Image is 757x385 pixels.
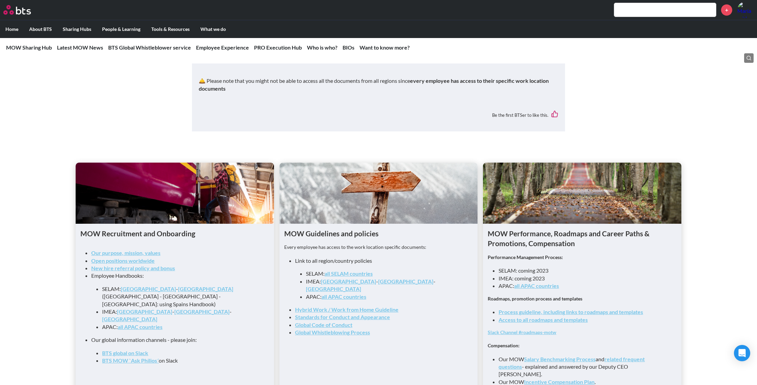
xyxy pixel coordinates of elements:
[97,20,146,38] label: People & Learning
[306,293,462,300] li: APAC:
[306,286,361,292] a: [GEOGRAPHIC_DATA]
[254,44,302,51] a: PRO Execution Hub
[360,44,410,51] a: Want to know more?
[499,309,643,315] a: Process guideline, including links to roadmaps and templates
[499,355,671,378] li: Our MOW and - explained and answered by our Deputy CEO [PERSON_NAME].
[488,254,563,260] strong: Performance Management Process:
[108,44,191,51] a: BTS Global Whistleblower service
[295,314,390,320] a: Standards for Conduct and Appearance
[117,308,172,315] a: [GEOGRAPHIC_DATA]
[196,44,249,51] a: Employee Experience
[91,250,160,256] a: Our purpose, mission, values
[195,20,231,38] label: What we do
[295,257,468,300] li: Link to all region/country policies
[102,323,258,331] li: APAC:
[91,257,155,264] a: Open positions worldwide
[80,228,269,238] h1: MOW Recruitment and Onboarding
[306,278,462,293] li: IMEA: - -
[488,296,582,301] strong: Roadmaps, promotion process and templates
[499,275,671,282] li: IMEA: coming 2023
[199,77,549,91] strong: every employee has access to their specific work location documents
[721,4,732,16] a: +
[6,44,52,51] a: MOW Sharing Hub
[284,244,473,251] p: Every employee has access to the work location specific documents:
[91,265,175,271] a: New hire referral policy and bonus
[118,324,162,330] a: all APAC countries
[178,286,233,292] a: [GEOGRAPHIC_DATA]
[24,20,57,38] label: About BTS
[102,308,258,323] li: IMEA: - -
[499,316,588,323] a: Access to all roadmaps and templates
[499,267,671,274] li: SELAM: coming 2023
[343,44,354,51] a: BIOs
[102,285,258,308] li: SELAM: - ([GEOGRAPHIC_DATA] - [GEOGRAPHIC_DATA] - [GEOGRAPHIC_DATA]: using Spains Handbook)
[737,2,754,18] a: Profile
[174,308,230,315] a: [GEOGRAPHIC_DATA]
[199,106,558,124] div: Be the first BTSer to like this.
[488,329,556,335] a: Slack Channel #roadmaps-motw
[378,278,433,285] a: [GEOGRAPHIC_DATA]
[306,270,462,277] li: SELAM:
[295,306,399,313] a: Hybrid Work / Work from Home Guideline
[3,5,43,15] a: Go home
[737,2,754,18] img: María Tablado
[102,357,258,364] li: on Slack
[284,228,473,238] h1: MOW Guidelines and policies
[325,270,373,277] a: all SELAM countries
[57,20,97,38] label: Sharing Hubs
[307,44,337,51] a: Who is who?
[322,293,366,300] a: all APAC countries
[102,350,148,356] a: BTS global on Slack
[488,343,520,348] strong: Compensation:
[3,5,31,15] img: BTS Logo
[488,228,677,249] h1: MOW Performance, Roadmaps and Career Paths & Promotions, Compensation
[524,379,595,385] a: Incentive Compensation Plan
[295,329,370,335] a: Global Whistleblowing Process
[57,44,103,51] a: Latest MOW News
[321,278,376,285] a: [GEOGRAPHIC_DATA]
[499,282,671,290] li: APAC:
[734,345,750,361] div: Open Intercom Messenger
[199,77,558,92] p: 🛎️ Please note that you might not be able to access all the documents from all regions since
[102,316,157,322] a: [GEOGRAPHIC_DATA]
[295,322,352,328] a: Global Code of Conduct
[102,357,159,364] a: BTS MOW `Ask Philios´
[91,272,264,331] li: Employee Handbooks:
[146,20,195,38] label: Tools & Resources
[91,336,264,364] li: Our global information channels - please join:
[514,282,559,289] a: all APAC countries
[524,356,596,362] a: Salary Benchmarking Process
[121,286,176,292] a: [GEOGRAPHIC_DATA]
